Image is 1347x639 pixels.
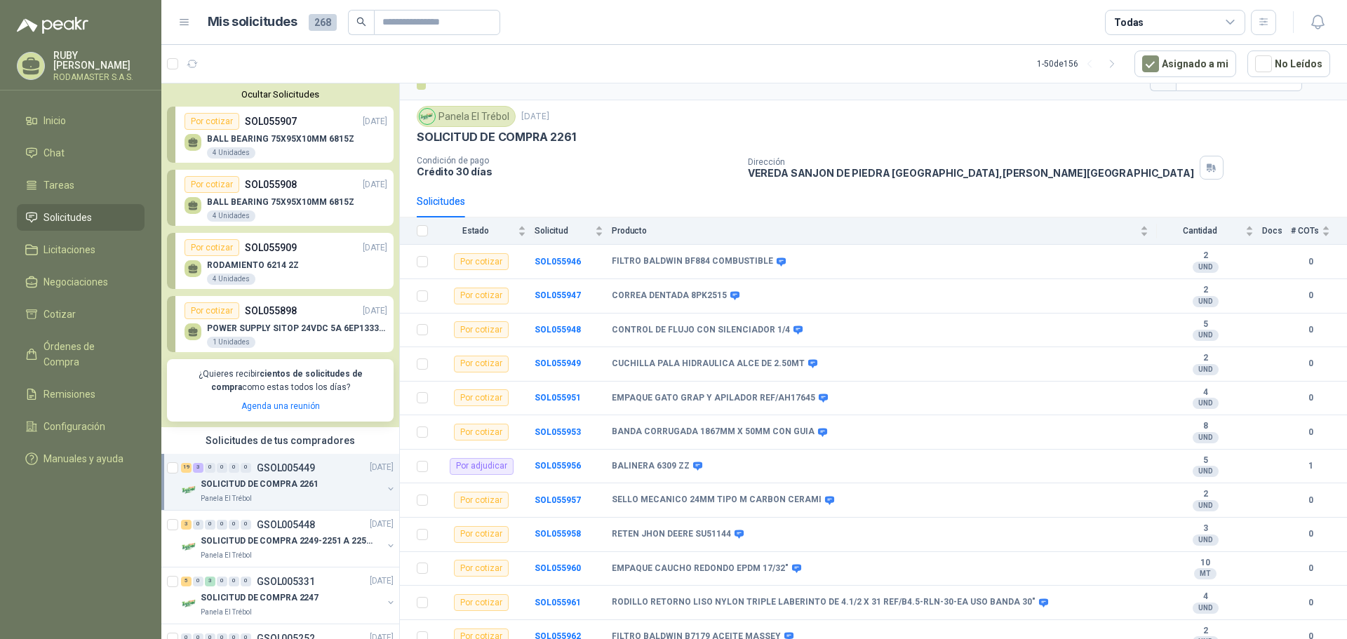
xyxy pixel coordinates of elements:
div: 5 [181,577,192,586]
a: Licitaciones [17,236,145,263]
a: SOL055946 [535,257,581,267]
div: Por cotizar [185,302,239,319]
b: CORREA DENTADA 8PK2515 [612,290,727,302]
b: EMPAQUE CAUCHO REDONDO EPDM 17/32" [612,563,789,574]
p: SOL055908 [245,177,297,192]
p: SOLICITUD DE COMPRA 2249-2251 A 2256-2258 Y 2262 [201,534,375,548]
b: 0 [1291,391,1330,405]
b: SOL055949 [535,358,581,368]
p: [DATE] [363,241,387,255]
div: Por adjudicar [450,458,514,475]
a: SOL055947 [535,290,581,300]
div: 4 Unidades [207,147,255,159]
a: SOL055948 [535,325,581,335]
span: Solicitud [535,226,592,236]
div: UND [1193,364,1219,375]
div: 3 [181,520,192,530]
b: RODILLO RETORNO LISO NYLON TRIPLE LABERINTO DE 4.1/2 X 31 REF/B4.5-RLN-30-EA USO BANDA 30" [612,597,1036,608]
b: 2 [1157,285,1254,296]
p: Panela El Trébol [201,550,252,561]
div: 0 [229,463,239,473]
div: 0 [241,520,251,530]
a: Tareas [17,172,145,199]
p: SOLICITUD DE COMPRA 2247 [201,591,319,605]
b: 0 [1291,289,1330,302]
img: Company Logo [181,596,198,612]
a: Por cotizarSOL055898[DATE] POWER SUPPLY SITOP 24VDC 5A 6EP13333BA101 Unidades [167,296,394,352]
span: Licitaciones [43,242,95,257]
div: UND [1193,534,1219,546]
img: Logo peakr [17,17,88,34]
a: SOL055951 [535,393,581,403]
b: CUCHILLA PALA HIDRAULICA ALCE DE 2.50MT [612,358,805,370]
a: Por cotizarSOL055908[DATE] BALL BEARING 75X95X10MM 6815Z4 Unidades [167,170,394,226]
p: SOL055907 [245,114,297,129]
th: Docs [1262,217,1291,245]
div: 1 - 50 de 156 [1037,53,1123,75]
b: 10 [1157,558,1254,569]
p: POWER SUPPLY SITOP 24VDC 5A 6EP13333BA10 [207,323,387,333]
b: 0 [1291,562,1330,575]
button: Asignado a mi [1134,51,1236,77]
p: RUBY [PERSON_NAME] [53,51,145,70]
div: 4 Unidades [207,210,255,222]
img: Company Logo [181,482,198,499]
div: Por cotizar [454,321,509,338]
div: 3 [193,463,203,473]
b: 5 [1157,455,1254,466]
div: Panela El Trébol [417,106,516,127]
span: Solicitudes [43,210,92,225]
div: 0 [241,577,251,586]
span: Cotizar [43,307,76,322]
b: 3 [1157,523,1254,534]
b: 2 [1157,353,1254,364]
p: ¿Quieres recibir como estas todos los días? [175,368,385,394]
span: Negociaciones [43,274,108,290]
p: RODAMIENTO 6214 2Z [207,260,299,270]
div: UND [1193,262,1219,273]
span: Tareas [43,177,74,193]
p: [DATE] [363,304,387,318]
p: BALL BEARING 75X95X10MM 6815Z [207,197,354,207]
p: RODAMASTER S.A.S. [53,73,145,81]
span: Órdenes de Compra [43,339,131,370]
b: SOL055960 [535,563,581,573]
p: SOLICITUD DE COMPRA 2261 [417,130,576,144]
div: Por cotizar [454,424,509,440]
p: Panela El Trébol [201,607,252,618]
p: Condición de pago [417,156,737,166]
div: 0 [205,520,215,530]
div: Por cotizar [454,560,509,577]
b: BANDA CORRUGADA 1867MM X 50MM CON GUIA [612,426,815,438]
span: Producto [612,226,1137,236]
p: VEREDA SANJON DE PIEDRA [GEOGRAPHIC_DATA] , [PERSON_NAME][GEOGRAPHIC_DATA] [748,167,1194,179]
b: EMPAQUE GATO GRAP Y APILADOR REF/AH17645 [612,393,815,404]
p: BALL BEARING 75X95X10MM 6815Z [207,134,354,144]
b: SELLO MECANICO 24MM TIPO M CARBON CERAMI [612,495,822,506]
span: Chat [43,145,65,161]
button: Ocultar Solicitudes [167,89,394,100]
p: [DATE] [363,115,387,128]
div: 0 [229,577,239,586]
h1: Mis solicitudes [208,12,297,32]
p: SOL055909 [245,240,297,255]
div: UND [1193,432,1219,443]
a: SOL055957 [535,495,581,505]
p: [DATE] [370,518,394,531]
div: 0 [193,577,203,586]
div: 4 Unidades [207,274,255,285]
p: GSOL005449 [257,463,315,473]
div: 0 [193,520,203,530]
div: Por cotizar [454,526,509,543]
b: 0 [1291,357,1330,370]
b: 4 [1157,387,1254,398]
b: SOL055958 [535,529,581,539]
span: Remisiones [43,386,95,402]
a: 19 3 0 0 0 0 GSOL005449[DATE] Company LogoSOLICITUD DE COMPRA 2261Panela El Trébol [181,459,396,504]
b: 0 [1291,426,1330,439]
p: Dirección [748,157,1194,167]
p: [DATE] [370,461,394,474]
b: cientos de solicitudes de compra [211,369,363,392]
